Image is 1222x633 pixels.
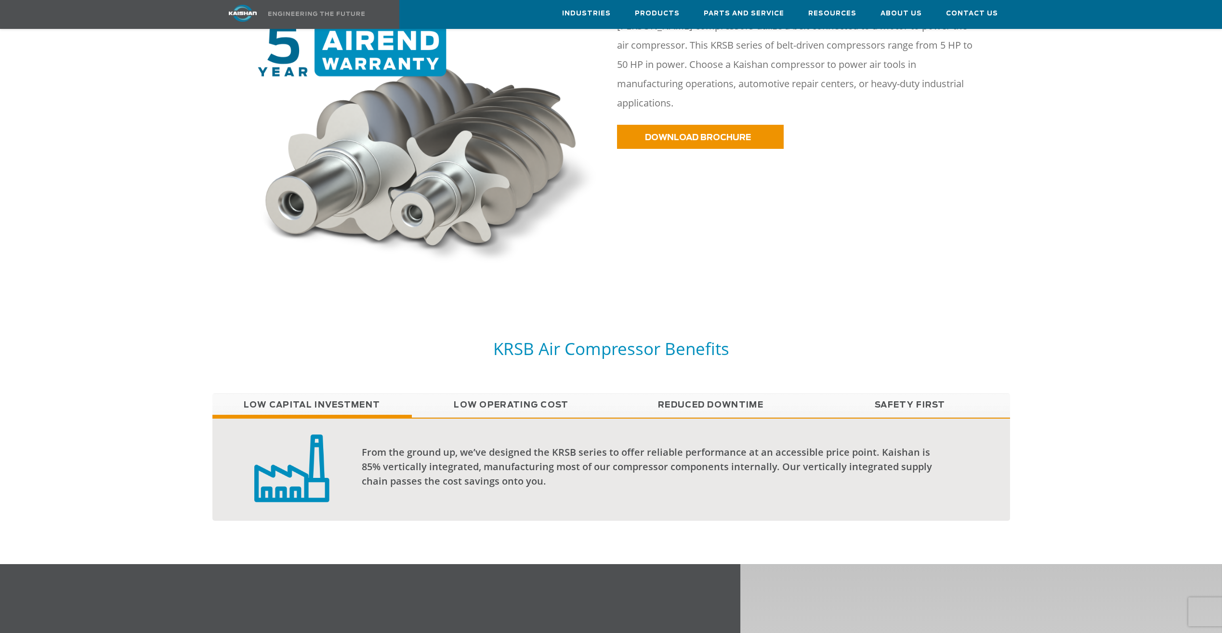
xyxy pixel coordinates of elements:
span: Products [635,8,680,19]
a: Low Capital Investment [212,393,412,417]
img: warranty [251,24,605,270]
span: Parts and Service [704,8,784,19]
img: Engineering the future [268,12,365,16]
a: Safety First [811,393,1010,417]
h5: KRSB Air Compressor Benefits [212,338,1010,359]
a: Low Operating Cost [412,393,611,417]
span: Contact Us [946,8,998,19]
a: Products [635,0,680,26]
a: Parts and Service [704,0,784,26]
span: DOWNLOAD BROCHURE [645,133,751,142]
p: [PERSON_NAME] compressors utilize a belt connected to a motor to power the air compressor. This K... [617,16,977,113]
a: Industries [562,0,611,26]
span: Industries [562,8,611,19]
img: low capital investment badge [254,433,329,502]
div: Low Capital Investment [212,418,1010,521]
span: About Us [880,8,922,19]
img: kaishan logo [207,5,279,22]
a: Resources [808,0,856,26]
a: About Us [880,0,922,26]
span: Resources [808,8,856,19]
div: From the ground up, we’ve designed the KRSB series to offer reliable performance at an accessible... [362,445,946,488]
a: Reduced Downtime [611,393,811,417]
a: Contact Us [946,0,998,26]
a: DOWNLOAD BROCHURE [617,125,784,149]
